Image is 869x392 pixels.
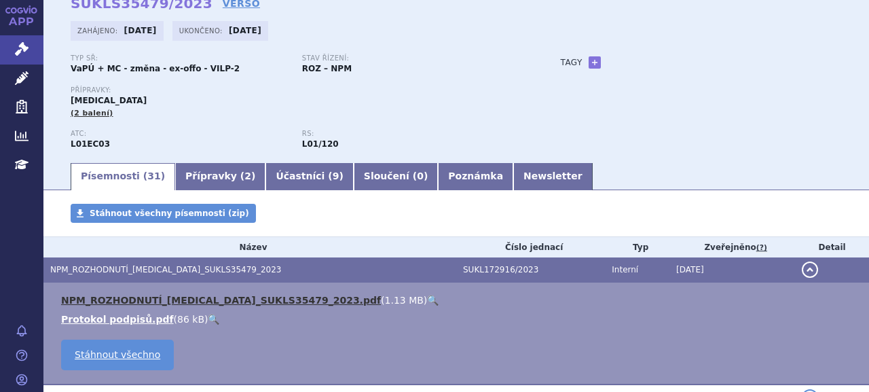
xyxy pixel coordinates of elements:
[61,314,174,325] a: Protokol podpisů.pdf
[456,237,605,257] th: Číslo jednací
[795,237,869,257] th: Detail
[71,109,113,118] span: (2 balení)
[605,237,669,257] th: Typ
[612,265,638,274] span: Interní
[61,293,855,307] li: ( )
[71,139,110,149] strong: ENKORAFENIB
[669,237,795,257] th: Zveřejněno
[50,265,281,274] span: NPM_ROZHODNUTÍ_BRAFTOVI_SUKLS35479_2023
[77,25,120,36] span: Zahájeno:
[513,163,593,190] a: Newsletter
[90,209,249,218] span: Stáhnout všechny písemnosti (zip)
[229,26,261,35] strong: [DATE]
[427,295,439,306] a: 🔍
[756,243,767,253] abbr: (?)
[71,96,147,105] span: [MEDICAL_DATA]
[302,130,520,138] p: RS:
[385,295,424,306] span: 1.13 MB
[179,25,225,36] span: Ukončeno:
[208,314,219,325] a: 🔍
[61,340,174,370] a: Stáhnout všechno
[302,54,520,63] p: Stav řízení:
[302,64,352,73] strong: ROZ – NPM
[147,171,160,181] span: 31
[61,295,381,306] a: NPM_ROZHODNUTÍ_[MEDICAL_DATA]_SUKLS35479_2023.pdf
[302,139,339,149] strong: enkorafenib
[71,54,289,63] p: Typ SŘ:
[71,64,240,73] strong: VaPÚ + MC - změna - ex-offo - VILP-2
[71,86,534,94] p: Přípravky:
[417,171,424,181] span: 0
[456,257,605,283] td: SUKL172916/2023
[177,314,204,325] span: 86 kB
[244,171,251,181] span: 2
[71,204,256,223] a: Stáhnout všechny písemnosti (zip)
[124,26,157,35] strong: [DATE]
[71,130,289,138] p: ATC:
[561,54,583,71] h3: Tagy
[333,171,339,181] span: 9
[589,56,601,69] a: +
[71,163,175,190] a: Písemnosti (31)
[175,163,265,190] a: Přípravky (2)
[802,262,818,278] button: detail
[265,163,353,190] a: Účastníci (9)
[43,237,456,257] th: Název
[61,313,855,326] li: ( )
[438,163,513,190] a: Poznámka
[354,163,438,190] a: Sloučení (0)
[669,257,795,283] td: [DATE]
